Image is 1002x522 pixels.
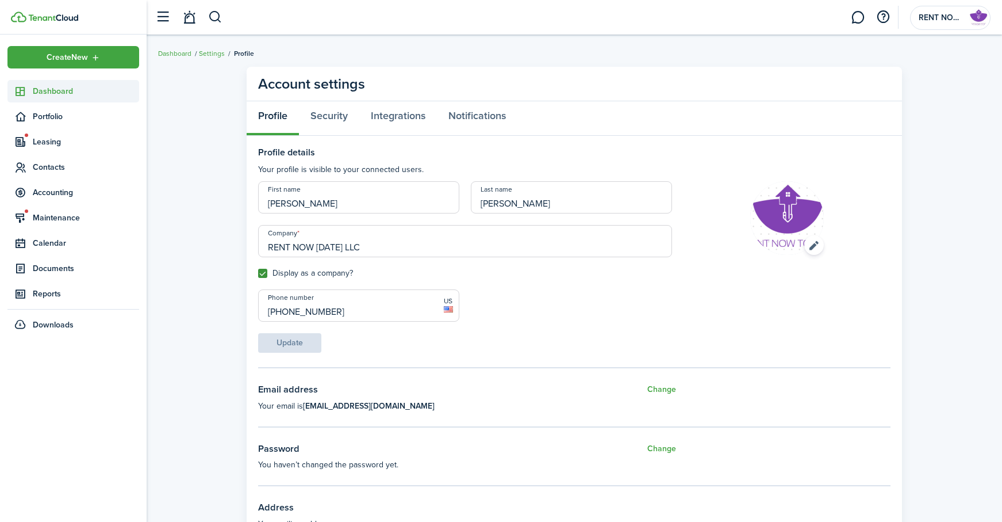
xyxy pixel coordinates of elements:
span: Create New [47,54,88,62]
button: Open menu [7,46,139,68]
a: Dashboard [7,80,139,102]
button: Open menu [750,181,824,255]
label: Display as a company? [258,269,353,278]
span: Maintenance [33,212,139,224]
img: TenantCloud [11,12,26,22]
span: Reports [33,288,139,300]
a: Settings [199,48,225,59]
a: Security [299,101,359,136]
img: Picture [750,181,824,255]
h3: Address [258,501,890,515]
span: Downloads [33,319,74,331]
img: TenantCloud [28,14,78,21]
span: Profile [234,48,254,59]
a: Notifications [178,3,200,32]
p: You haven’t changed the password yet. [258,459,676,471]
span: Leasing [33,136,139,148]
a: Integrations [359,101,437,136]
settings-fieldset-title: Profile details [258,147,672,158]
span: Portfolio [33,111,139,123]
button: Search [208,7,222,27]
p: Your email is [258,400,676,412]
a: Messaging [847,3,869,32]
span: Accounting [33,186,139,199]
span: RENT NOW TODAY LLC [919,14,965,22]
button: Change [647,383,676,397]
span: Contacts [33,161,139,173]
h3: Password [258,442,300,456]
a: Notifications [437,101,517,136]
panel-main-title: Account settings [258,73,365,95]
button: Change [647,442,676,456]
h3: Email address [258,383,318,397]
settings-fieldset-description: Your profile is visible to your connected users. [258,163,672,176]
span: US [444,296,453,306]
span: Documents [33,262,139,275]
span: Dashboard [33,85,139,97]
button: Open resource center [873,7,893,27]
a: Reports [7,283,139,305]
img: RENT NOW TODAY LLC [969,9,988,27]
b: [EMAIL_ADDRESS][DOMAIN_NAME] [303,400,435,412]
span: Calendar [33,237,139,249]
a: Dashboard [158,48,191,59]
button: Open sidebar [152,6,174,28]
